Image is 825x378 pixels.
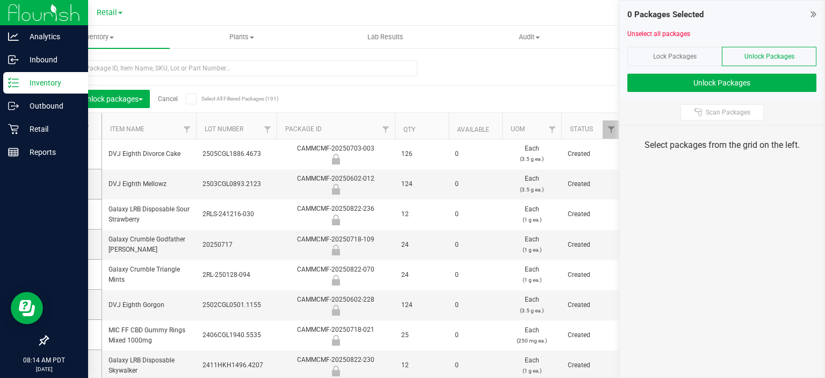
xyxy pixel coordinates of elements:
[455,179,496,189] span: 0
[509,245,555,255] p: (1 g ea.)
[108,204,190,225] span: Galaxy LRB Disposable Sour Strawberry
[568,209,614,219] span: Created
[8,147,19,158] inline-svg: Reports
[275,245,396,255] div: Newly Received
[275,295,396,316] div: CAMMCMF-20250602-228
[275,325,396,346] div: CAMMCMF-20250718-021
[63,95,143,103] span: Lock/Unlock packages
[401,300,442,310] span: 124
[202,149,270,159] span: 2505CGL1886.4673
[19,123,83,135] p: Retail
[205,125,243,133] a: Lot Number
[19,53,83,66] p: Inbound
[568,240,614,250] span: Created
[353,32,418,42] span: Lab Results
[568,179,614,189] span: Created
[8,54,19,65] inline-svg: Inbound
[202,179,270,189] span: 2503CGL0893.2123
[275,265,396,286] div: CAMMCMF-20250822-070
[457,126,489,133] a: Available
[19,146,83,159] p: Reports
[8,31,19,42] inline-svg: Analytics
[458,32,600,42] span: Audit
[570,125,593,133] a: Status
[509,234,555,255] span: Each
[201,96,255,102] span: Select All Filtered Packages (191)
[202,300,270,310] span: 2502CGL0501.1155
[19,99,83,112] p: Outbound
[509,325,555,346] span: Each
[178,120,196,139] a: Filter
[401,330,442,340] span: 25
[202,360,270,370] span: 2411HKH1496.4207
[455,270,496,280] span: 0
[401,179,442,189] span: 124
[202,330,270,340] span: 2406CGL1940.5535
[455,360,496,370] span: 0
[202,240,270,250] span: 20250717
[568,330,614,340] span: Created
[377,120,395,139] a: Filter
[275,154,396,165] div: Newly Received
[457,26,601,48] a: Audit
[26,32,170,42] span: Inventory
[401,149,442,159] span: 126
[568,300,614,310] span: Created
[681,104,764,120] button: Scan Packages
[275,204,396,225] div: CAMMCMF-20250822-236
[627,30,690,38] a: Unselect all packages
[509,305,555,316] p: (3.5 g ea.)
[47,60,417,76] input: Search Package ID, Item Name, SKU, Lot or Part Number...
[202,209,270,219] span: 2RLS-241216-030
[401,360,442,370] span: 12
[275,335,396,346] div: Newly Received
[706,108,750,117] span: Scan Packages
[170,32,313,42] span: Plants
[275,215,396,225] div: Newly Received
[744,53,794,60] span: Unlock Packages
[259,120,277,139] a: Filter
[568,360,614,370] span: Created
[509,336,555,346] p: (250 mg ea.)
[544,120,561,139] a: Filter
[509,184,555,195] p: (3.5 g ea.)
[275,184,396,195] div: Newly Received
[108,234,190,255] span: Galaxy Crumble Godfather [PERSON_NAME]
[509,355,555,376] span: Each
[19,76,83,89] p: Inventory
[97,8,117,17] span: Retail
[603,120,620,139] a: Filter
[108,179,190,189] span: DVJ Eighth Mellowz
[108,265,190,285] span: Galaxy Crumble Triangle Mints
[8,101,19,111] inline-svg: Outbound
[627,74,816,92] button: Unlock Packages
[509,366,555,376] p: (1 g ea.)
[653,53,697,60] span: Lock Packages
[568,149,614,159] span: Created
[108,149,190,159] span: DVJ Eighth Divorce Cake
[455,330,496,340] span: 0
[401,270,442,280] span: 24
[275,305,396,316] div: Newly Received
[509,265,555,285] span: Each
[509,295,555,315] span: Each
[11,292,43,324] iframe: Resource center
[401,209,442,219] span: 12
[401,240,442,250] span: 24
[108,300,190,310] span: DVJ Eighth Gorgon
[275,174,396,195] div: CAMMCMF-20250602-012
[509,204,555,225] span: Each
[275,144,396,165] div: CAMMCMF-20250703-003
[509,275,555,285] p: (1 g ea.)
[511,125,525,133] a: UOM
[110,125,144,133] a: Item Name
[108,325,190,346] span: MIC FF CBD Gummy Rings Mixed 1000mg
[170,26,314,48] a: Plants
[509,154,555,164] p: (3.5 g ea.)
[275,275,396,286] div: Newly Received
[56,90,150,108] button: Lock/Unlock packages
[314,26,458,48] a: Lab Results
[455,209,496,219] span: 0
[275,366,396,376] div: Newly Received
[455,240,496,250] span: 0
